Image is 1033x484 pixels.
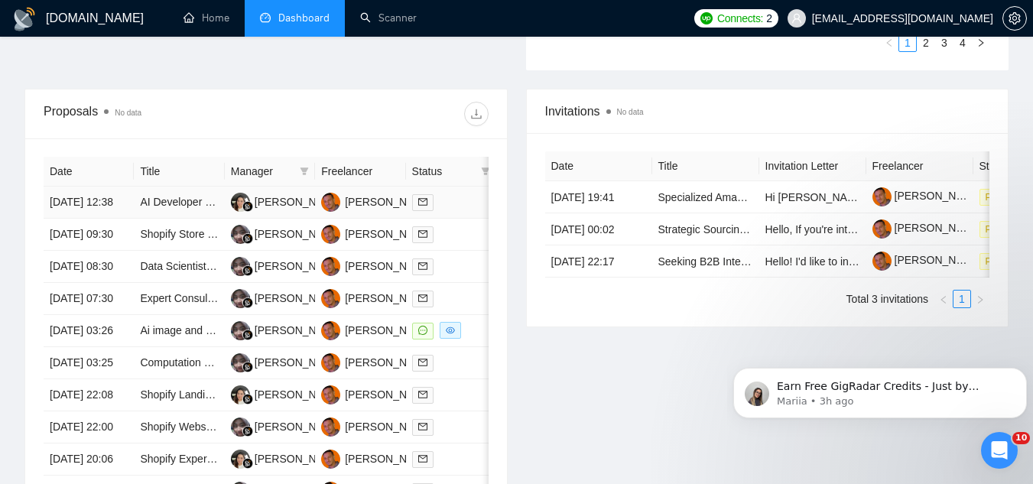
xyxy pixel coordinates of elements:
a: Pending [979,255,1031,267]
a: Computation Geometry Expert for Mesh Generation and Image Processing [140,356,495,369]
button: right [971,290,989,308]
td: Shopify Store Owners with Sales & Customer Experience [134,219,224,251]
li: 1 [953,290,971,308]
a: setting [1002,12,1027,24]
div: [PERSON_NAME] [PERSON_NAME] [345,450,524,467]
td: Computation Geometry Expert for Mesh Generation and Image Processing [134,347,224,379]
div: [PERSON_NAME] [PERSON_NAME] [345,322,524,339]
span: mail [418,294,427,303]
a: JP[PERSON_NAME] [PERSON_NAME] [321,195,524,207]
img: upwork-logo.png [700,12,713,24]
a: JP[PERSON_NAME] [PERSON_NAME] [321,259,524,271]
img: JP [321,225,340,244]
span: mail [418,358,427,367]
span: filter [297,160,312,183]
img: JP [321,450,340,469]
button: left [880,34,898,52]
td: AI Developer for Newly Created Platform [134,187,224,219]
iframe: Intercom notifications message [727,336,1033,443]
span: Pending [979,221,1025,238]
a: homeHome [184,11,229,24]
div: [PERSON_NAME] [255,193,343,210]
div: [PERSON_NAME] Ayra [255,354,367,371]
a: JP[PERSON_NAME] [PERSON_NAME] [321,227,524,239]
img: NF [231,353,250,372]
td: [DATE] 20:06 [44,443,134,476]
img: gigradar-bm.png [242,426,253,437]
a: AI Developer for Newly Created Platform [140,196,333,208]
a: Pending [979,190,1031,203]
span: setting [1003,12,1026,24]
td: Strategic Sourcing Partner for E-Commerce Brand Distribution [652,213,759,245]
a: Strategic Sourcing Partner for E-Commerce Brand Distribution [658,223,953,236]
td: [DATE] 07:30 [44,283,134,315]
img: JP [321,321,340,340]
li: Next Page [971,290,989,308]
span: mail [418,390,427,399]
span: right [976,38,986,47]
div: [PERSON_NAME] [PERSON_NAME] [345,354,524,371]
a: NF[PERSON_NAME] Ayra [231,323,367,336]
button: left [934,290,953,308]
a: 4 [954,34,971,51]
img: logo [12,7,37,31]
img: gigradar-bm.png [242,330,253,340]
img: gigradar-bm.png [242,265,253,276]
td: [DATE] 03:25 [44,347,134,379]
a: JP[PERSON_NAME] [PERSON_NAME] [321,388,524,400]
span: Dashboard [278,11,330,24]
button: download [464,102,489,126]
td: Seeking B2B Integration Experts – Paid Survey [652,245,759,278]
li: 1 [898,34,917,52]
td: [DATE] 22:00 [44,411,134,443]
div: [PERSON_NAME] [255,386,343,403]
img: LA [231,193,250,212]
a: Shopify Landing Page Developer [140,388,297,401]
div: [PERSON_NAME] [255,450,343,467]
button: right [972,34,990,52]
th: Date [44,157,134,187]
li: 2 [917,34,935,52]
img: LA [231,385,250,404]
span: mail [418,454,427,463]
span: user [791,13,802,24]
div: [PERSON_NAME] [PERSON_NAME] [345,290,524,307]
li: Total 3 invitations [846,290,928,308]
span: left [939,295,948,304]
td: Specialized Amazon Growth & Shopify Marketplace Sync Project [652,181,759,213]
th: Title [134,157,224,187]
li: 4 [953,34,972,52]
a: Shopify Expert Needed for Site Optimization and Sales Tools Development [140,453,494,465]
img: JP [321,385,340,404]
span: Pending [979,189,1025,206]
a: Shopify Website Developer for Tea Brand [140,421,336,433]
span: left [885,38,894,47]
div: [PERSON_NAME] Ayra [255,226,367,242]
img: NF [231,289,250,308]
img: JP [321,257,340,276]
td: [DATE] 03:26 [44,315,134,347]
span: filter [481,167,490,176]
a: 2 [918,34,934,51]
img: LA [231,450,250,469]
a: Specialized Amazon Growth & Shopify Marketplace Sync Project [658,191,966,203]
td: [DATE] 12:38 [44,187,134,219]
img: gigradar-bm.png [242,394,253,404]
div: [PERSON_NAME] Ayra [255,290,367,307]
a: NF[PERSON_NAME] Ayra [231,259,367,271]
span: No data [115,109,141,117]
td: [DATE] 09:30 [44,219,134,251]
a: NF[PERSON_NAME] Ayra [231,227,367,239]
a: Ai image and stock image expert [140,324,295,336]
div: [PERSON_NAME] [PERSON_NAME] [345,386,524,403]
td: Data Scientist for Prospect Scoring System Development [134,251,224,283]
img: gigradar-bm.png [242,233,253,244]
a: JP[PERSON_NAME] [PERSON_NAME] [321,420,524,432]
img: gigradar-bm.png [242,297,253,308]
button: setting [1002,6,1027,31]
a: NF[PERSON_NAME] Ayra [231,356,367,368]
